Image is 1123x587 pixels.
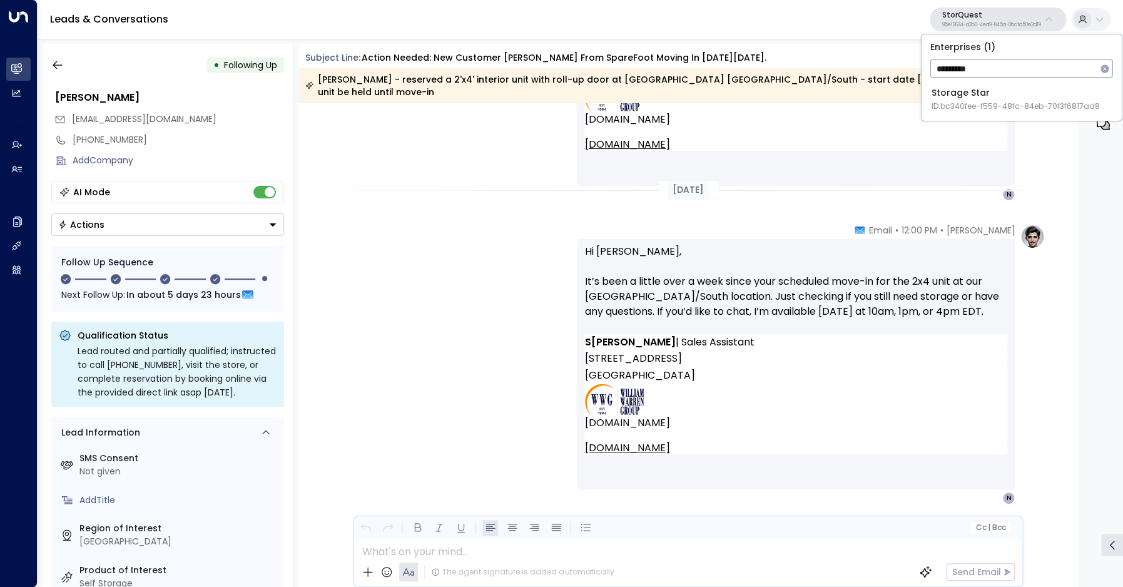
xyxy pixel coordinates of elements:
[976,523,1006,532] span: Cc Bcc
[584,417,669,429] a: [DOMAIN_NAME]
[50,12,168,26] a: Leads & Conversations
[58,219,104,230] div: Actions
[51,213,284,236] div: Button group with a nested menu
[668,181,709,199] div: [DATE]
[224,59,277,71] span: Following Up
[927,39,1117,54] p: Enterprises ( 1 )
[72,113,216,125] span: [EMAIL_ADDRESS][DOMAIN_NAME]
[1020,224,1045,249] img: profile-logo.png
[942,23,1041,28] p: 95e12634-a2b0-4ea9-845a-0bcfa50e2d19
[358,520,373,536] button: Undo
[932,101,1100,112] span: ID: bc340fee-f559-48fc-84eb-70f3f6817ad8
[584,442,669,454] a: [DOMAIN_NAME]
[362,51,766,64] div: Action Needed: New Customer [PERSON_NAME] From SpareFoot Moving In [DATE][DATE].
[942,11,1041,19] p: StorQuest
[901,224,937,237] span: 12:00 PM
[73,186,110,198] div: AI Mode
[584,350,681,367] span: [STREET_ADDRESS]
[584,244,1007,334] p: Hi [PERSON_NAME], It’s been a little over a week since your scheduled move-in for the 2x4 unit at...
[79,465,279,478] div: Not given
[51,213,284,236] button: Actions
[868,224,892,237] span: Email
[1002,492,1015,504] div: N
[79,535,279,548] div: [GEOGRAPHIC_DATA]
[305,51,360,64] span: Subject Line:
[55,90,284,105] div: [PERSON_NAME]
[675,334,754,350] span: | Sales Assistant
[61,256,274,269] div: Follow Up Sequence
[431,566,614,578] div: The agent signature is added automatically
[584,113,669,125] a: [DOMAIN_NAME]
[946,224,1015,237] span: [PERSON_NAME]
[79,494,279,507] div: AddTitle
[584,367,694,384] span: [GEOGRAPHIC_DATA]
[57,426,140,439] div: Lead Information
[73,154,284,167] div: AddCompany
[126,288,241,302] span: In about 5 days 23 hours
[971,522,1011,534] button: Cc|Bcc
[72,113,216,126] span: colettey52@gmail.com
[78,329,277,342] p: Qualification Status
[584,335,591,349] strong: S
[940,224,943,237] span: •
[895,224,898,237] span: •
[73,133,284,146] div: [PHONE_NUMBER]
[79,522,279,535] label: Region of Interest
[380,520,395,536] button: Redo
[591,335,675,349] strong: [PERSON_NAME]
[584,138,669,150] a: [DOMAIN_NAME]
[930,8,1066,31] button: StorQuest95e12634-a2b0-4ea9-845a-0bcfa50e2d19
[78,344,277,399] div: Lead routed and partially qualified; instructed to call [PHONE_NUMBER], visit the store, or compl...
[305,73,1071,98] div: [PERSON_NAME] - reserved a 2'x4' interior unit with roll-up door at [GEOGRAPHIC_DATA] [GEOGRAPHIC...
[988,523,990,532] span: |
[932,86,1100,112] div: Storage Star
[79,564,279,577] label: Product of Interest
[213,54,220,76] div: •
[61,288,274,302] div: Next Follow Up:
[79,452,279,465] label: SMS Consent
